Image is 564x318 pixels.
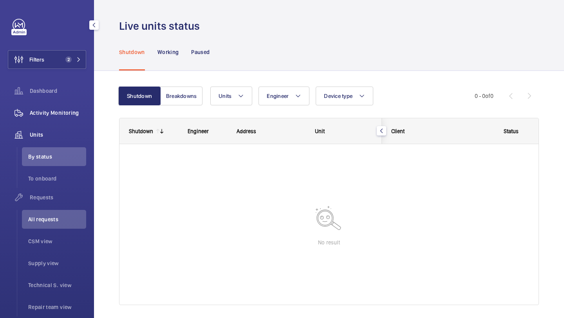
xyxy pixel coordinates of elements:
p: Paused [191,48,210,56]
span: Device type [324,93,352,99]
span: Units [30,131,86,139]
span: Filters [29,56,44,63]
span: CSM view [28,237,86,245]
span: Dashboard [30,87,86,95]
span: 0 - 0 0 [475,93,493,99]
span: Requests [30,193,86,201]
span: Client [391,128,405,134]
button: Shutdown [118,87,161,105]
button: Filters2 [8,50,86,69]
span: Engineer [267,93,289,99]
div: Shutdown [129,128,153,134]
span: Activity Monitoring [30,109,86,117]
div: Unit [315,128,372,134]
button: Engineer [258,87,309,105]
p: Working [157,48,179,56]
p: Shutdown [119,48,145,56]
button: Device type [316,87,373,105]
span: of [485,93,490,99]
span: Status [504,128,519,134]
span: Address [237,128,256,134]
span: All requests [28,215,86,223]
span: Repair team view [28,303,86,311]
span: Supply view [28,259,86,267]
span: Technical S. view [28,281,86,289]
button: Units [210,87,252,105]
span: 2 [65,56,72,63]
span: To onboard [28,175,86,182]
span: By status [28,153,86,161]
span: Engineer [188,128,209,134]
h1: Live units status [119,19,204,33]
span: Units [219,93,231,99]
button: Breakdowns [160,87,202,105]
